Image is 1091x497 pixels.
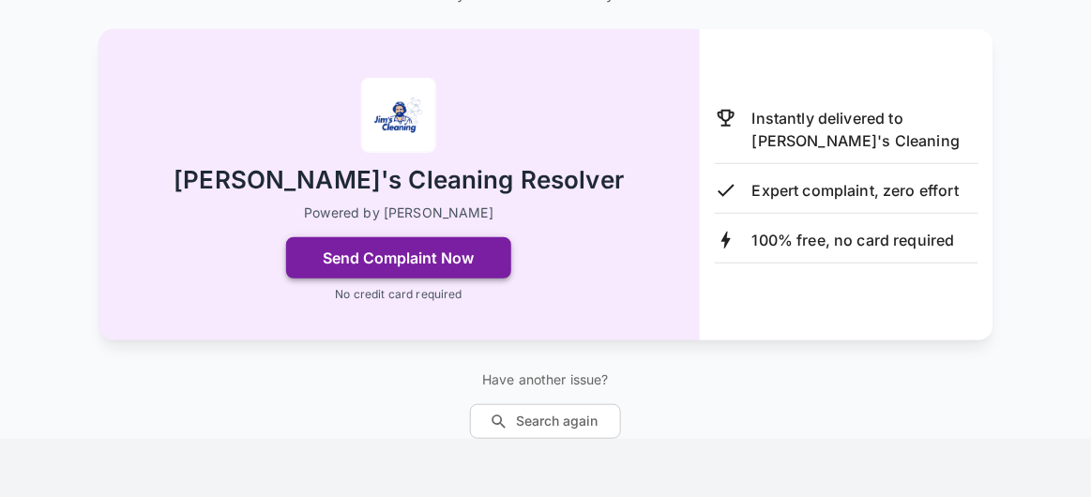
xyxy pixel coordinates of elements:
[470,370,621,389] p: Have another issue?
[470,404,621,439] button: Search again
[752,179,959,202] p: Expert complaint, zero effort
[286,237,511,279] button: Send Complaint Now
[174,164,624,197] h2: [PERSON_NAME]'s Cleaning Resolver
[304,203,493,222] p: Powered by [PERSON_NAME]
[335,286,462,303] p: No credit card required
[361,78,436,153] img: Jim's Cleaning
[752,107,978,152] p: Instantly delivered to [PERSON_NAME]'s Cleaning
[752,229,955,251] p: 100% free, no card required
